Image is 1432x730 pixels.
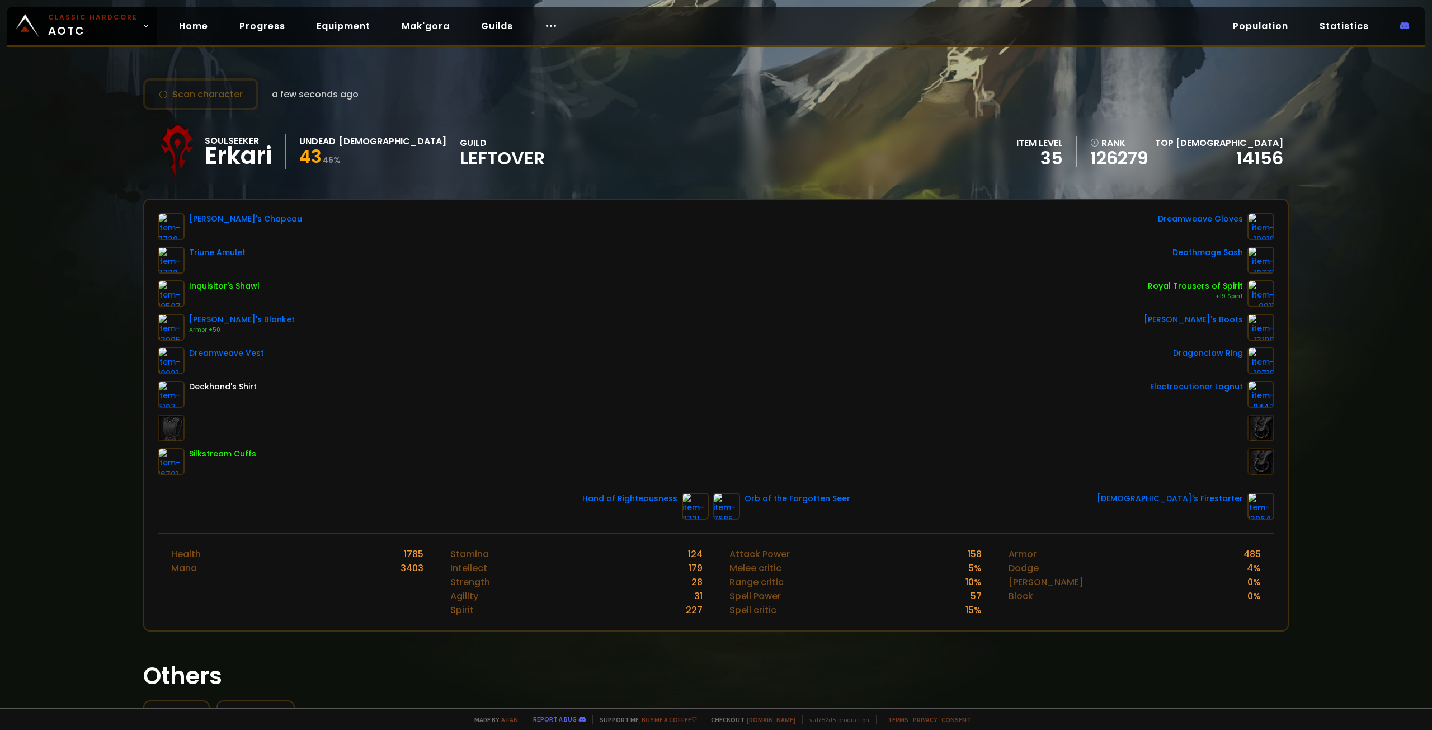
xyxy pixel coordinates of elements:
img: item-10771 [1247,247,1274,274]
div: Dreamweave Gloves [1158,213,1243,225]
a: Guilds [472,15,522,37]
img: item-10019 [1247,213,1274,240]
a: 126279 [1090,150,1148,167]
div: 227 [686,603,703,617]
div: 10 % [965,575,982,589]
div: Deathmage Sash [1172,247,1243,258]
div: guild [460,136,545,167]
span: a few seconds ago [272,87,359,101]
small: 46 % [323,154,341,166]
span: 43 [299,144,322,169]
h1: Others [143,658,1289,694]
div: Dodge [1009,561,1039,575]
div: [DEMOGRAPHIC_DATA]'s Firestarter [1097,493,1243,505]
img: item-13100 [1247,314,1274,341]
div: 15 % [965,603,982,617]
div: 5 % [968,561,982,575]
div: Block [1009,589,1033,603]
div: 35 [1016,150,1063,167]
div: Spell critic [729,603,776,617]
div: Melee critic [729,561,781,575]
div: Hand of Righteousness [582,493,677,505]
div: 31 [694,589,703,603]
div: Top [1155,136,1283,150]
div: 0 % [1247,575,1261,589]
div: [PERSON_NAME]'s Blanket [189,314,295,326]
div: +19 Spirit [1148,292,1243,301]
div: Spirit [450,603,474,617]
div: [PERSON_NAME]'s Boots [1144,314,1243,326]
div: Armor [1009,547,1037,561]
div: 28 [691,575,703,589]
div: 0 % [1247,589,1261,603]
div: Strength [450,575,490,589]
img: item-10021 [158,347,185,374]
img: item-16791 [158,448,185,475]
img: item-7722 [158,247,185,274]
div: [DEMOGRAPHIC_DATA] [339,134,446,148]
div: Soulseeker [205,134,272,148]
a: [DOMAIN_NAME] [747,715,795,724]
img: item-13005 [158,314,185,341]
span: [DEMOGRAPHIC_DATA] [1176,136,1283,149]
div: Range critic [729,575,784,589]
div: Armor +50 [189,326,295,335]
div: [PERSON_NAME] [1009,575,1084,589]
a: a fan [501,715,518,724]
img: item-7685 [713,493,740,520]
div: Triune Amulet [189,247,246,258]
img: item-9447 [1247,381,1274,408]
small: Classic Hardcore [48,12,138,22]
span: AOTC [48,12,138,39]
img: item-10710 [1247,347,1274,374]
img: item-7720 [158,213,185,240]
span: Support me, [592,715,697,724]
div: [PERSON_NAME]'s Chapeau [189,213,302,225]
a: Privacy [913,715,937,724]
div: 57 [971,589,982,603]
img: item-9911 [1247,280,1274,307]
a: Home [170,15,217,37]
div: Mana [171,561,197,575]
div: Health [171,547,201,561]
div: Undead [299,134,336,148]
div: Stamina [450,547,489,561]
div: 3403 [401,561,423,575]
div: Royal Trousers of Spirit [1148,280,1243,292]
div: Electrocutioner Lagnut [1150,381,1243,393]
button: Scan character [143,78,258,110]
img: item-5107 [158,381,185,408]
a: Equipment [308,15,379,37]
a: Statistics [1311,15,1378,37]
a: Population [1224,15,1297,37]
div: 179 [689,561,703,575]
img: item-13064 [1247,493,1274,520]
a: Mak'gora [393,15,459,37]
span: LEFTOVER [460,150,545,167]
div: Dragonclaw Ring [1173,347,1243,359]
div: item level [1016,136,1063,150]
div: Spell Power [729,589,781,603]
img: item-7721 [682,493,709,520]
a: Report a bug [533,715,577,723]
div: Dreamweave Vest [189,347,264,359]
div: 485 [1243,547,1261,561]
div: 4 % [1247,561,1261,575]
span: Made by [468,715,518,724]
div: Orb of the Forgotten Seer [745,493,850,505]
span: Checkout [704,715,795,724]
div: Intellect [450,561,487,575]
a: 14156 [1236,145,1283,171]
a: Buy me a coffee [642,715,697,724]
div: 124 [688,547,703,561]
div: Erkari [205,148,272,164]
div: Inquisitor's Shawl [189,280,260,292]
div: Agility [450,589,478,603]
a: Terms [888,715,908,724]
div: rank [1090,136,1148,150]
img: item-19507 [158,280,185,307]
div: Silkstream Cuffs [189,448,256,460]
a: Classic HardcoreAOTC [7,7,157,45]
div: 1785 [404,547,423,561]
span: v. d752d5 - production [802,715,869,724]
